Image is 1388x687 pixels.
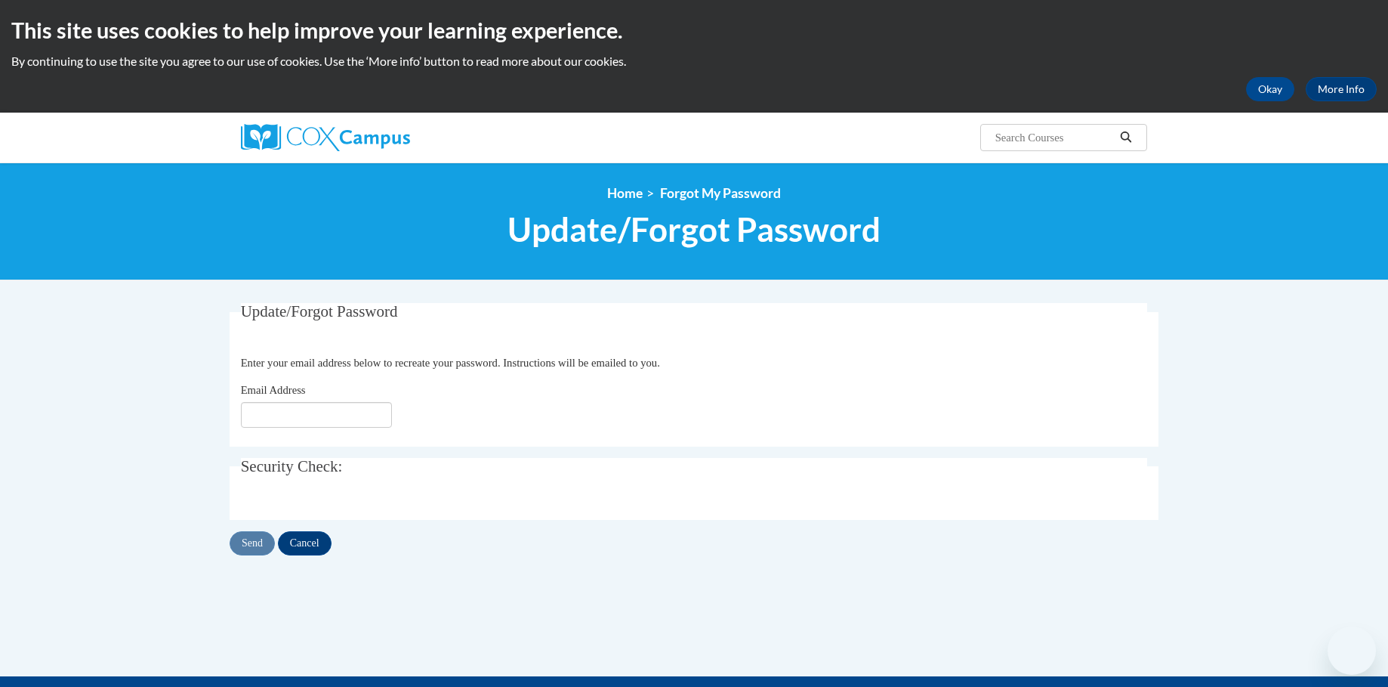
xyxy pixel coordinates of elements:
[1115,128,1137,147] button: Search
[607,185,643,201] a: Home
[241,457,343,475] span: Security Check:
[241,124,410,151] img: Cox Campus
[241,402,392,428] input: Email
[1306,77,1377,101] a: More Info
[1328,627,1376,675] iframe: Button to launch messaging window
[241,124,528,151] a: Cox Campus
[241,302,398,320] span: Update/Forgot Password
[507,209,881,249] span: Update/Forgot Password
[994,128,1115,147] input: Search Courses
[11,15,1377,45] h2: This site uses cookies to help improve your learning experience.
[241,384,306,396] span: Email Address
[278,531,332,555] input: Cancel
[11,53,1377,70] p: By continuing to use the site you agree to our use of cookies. Use the ‘More info’ button to read...
[241,357,660,369] span: Enter your email address below to recreate your password. Instructions will be emailed to you.
[1246,77,1294,101] button: Okay
[660,185,781,201] span: Forgot My Password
